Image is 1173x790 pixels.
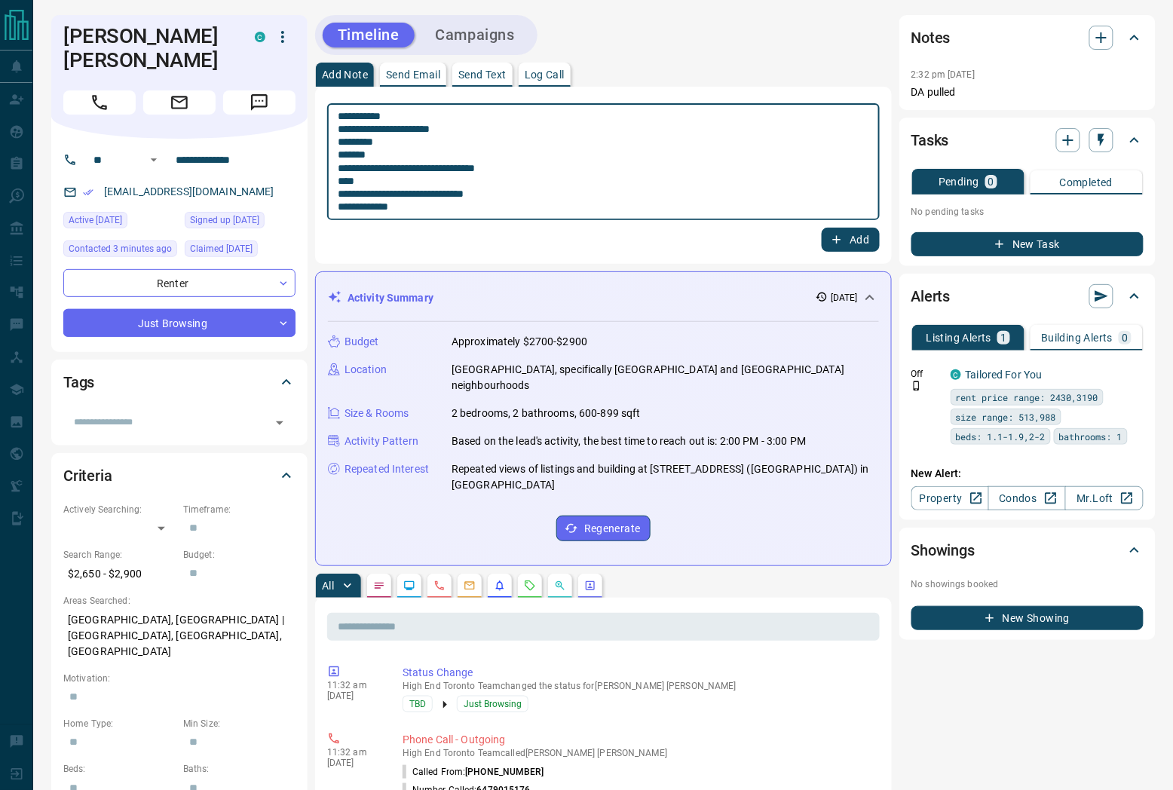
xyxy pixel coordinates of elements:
[939,176,979,187] p: Pending
[63,762,176,776] p: Beds:
[1060,177,1113,188] p: Completed
[63,548,176,562] p: Search Range:
[83,187,93,197] svg: Email Verified
[69,213,122,228] span: Active [DATE]
[403,765,544,779] p: Called From:
[452,461,879,493] p: Repeated views of listings and building at [STREET_ADDRESS] ([GEOGRAPHIC_DATA]) in [GEOGRAPHIC_DATA]
[822,228,879,252] button: Add
[911,278,1144,314] div: Alerts
[966,369,1043,381] a: Tailored For You
[190,241,253,256] span: Claimed [DATE]
[63,370,94,394] h2: Tags
[494,580,506,592] svg: Listing Alerts
[926,332,992,343] p: Listing Alerts
[183,548,296,562] p: Budget:
[1122,332,1128,343] p: 0
[465,767,544,777] span: [PHONE_NUMBER]
[403,732,874,748] p: Phone Call - Outgoing
[951,369,961,380] div: condos.ca
[322,69,368,80] p: Add Note
[322,580,334,591] p: All
[63,90,136,115] span: Call
[911,20,1144,56] div: Notes
[63,269,296,297] div: Renter
[386,69,440,80] p: Send Email
[327,747,380,758] p: 11:32 am
[409,697,426,712] span: TBD
[185,240,296,262] div: Fri Sep 12 2025
[63,212,177,233] div: Fri Sep 12 2025
[345,362,387,378] p: Location
[143,90,216,115] span: Email
[911,367,942,381] p: Off
[63,309,296,337] div: Just Browsing
[1000,332,1006,343] p: 1
[63,672,296,685] p: Motivation:
[911,466,1144,482] p: New Alert:
[327,680,380,690] p: 11:32 am
[63,562,176,586] p: $2,650 - $2,900
[452,406,641,421] p: 2 bedrooms, 2 bathrooms, 600-899 sqft
[104,185,274,197] a: [EMAIL_ADDRESS][DOMAIN_NAME]
[911,486,989,510] a: Property
[269,412,290,433] button: Open
[911,538,975,562] h2: Showings
[345,406,409,421] p: Size & Rooms
[556,516,651,541] button: Regenerate
[911,381,922,391] svg: Push Notification Only
[464,580,476,592] svg: Emails
[911,122,1144,158] div: Tasks
[452,433,806,449] p: Based on the lead's activity, the best time to reach out is: 2:00 PM - 3:00 PM
[1059,429,1122,444] span: bathrooms: 1
[183,717,296,730] p: Min Size:
[345,334,379,350] p: Budget
[255,32,265,42] div: condos.ca
[373,580,385,592] svg: Notes
[345,433,418,449] p: Activity Pattern
[911,232,1144,256] button: New Task
[63,364,296,400] div: Tags
[911,201,1144,223] p: No pending tasks
[988,486,1066,510] a: Condos
[190,213,259,228] span: Signed up [DATE]
[63,464,112,488] h2: Criteria
[223,90,296,115] span: Message
[328,284,879,312] div: Activity Summary[DATE]
[345,461,429,477] p: Repeated Interest
[911,532,1144,568] div: Showings
[348,290,433,306] p: Activity Summary
[63,240,177,262] div: Mon Sep 15 2025
[1041,332,1113,343] p: Building Alerts
[63,503,176,516] p: Actively Searching:
[524,580,536,592] svg: Requests
[584,580,596,592] svg: Agent Actions
[911,577,1144,591] p: No showings booked
[403,665,874,681] p: Status Change
[911,128,949,152] h2: Tasks
[956,409,1056,424] span: size range: 513,988
[63,608,296,664] p: [GEOGRAPHIC_DATA], [GEOGRAPHIC_DATA] | [GEOGRAPHIC_DATA], [GEOGRAPHIC_DATA], [GEOGRAPHIC_DATA]
[1065,486,1143,510] a: Mr.Loft
[63,24,232,72] h1: [PERSON_NAME] [PERSON_NAME]
[956,429,1046,444] span: beds: 1.1-1.9,2-2
[323,23,415,47] button: Timeline
[63,717,176,730] p: Home Type:
[525,69,565,80] p: Log Call
[183,503,296,516] p: Timeframe:
[452,334,587,350] p: Approximately $2700-$2900
[421,23,530,47] button: Campaigns
[452,362,879,393] p: [GEOGRAPHIC_DATA], specifically [GEOGRAPHIC_DATA] and [GEOGRAPHIC_DATA] neighbourhoods
[831,291,858,305] p: [DATE]
[433,580,446,592] svg: Calls
[911,26,951,50] h2: Notes
[403,748,874,758] p: High End Toronto Team called [PERSON_NAME] [PERSON_NAME]
[403,580,415,592] svg: Lead Browsing Activity
[63,458,296,494] div: Criteria
[911,84,1144,100] p: DA pulled
[464,697,522,712] span: Just Browsing
[327,758,380,768] p: [DATE]
[327,690,380,701] p: [DATE]
[458,69,507,80] p: Send Text
[911,606,1144,630] button: New Showing
[183,762,296,776] p: Baths:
